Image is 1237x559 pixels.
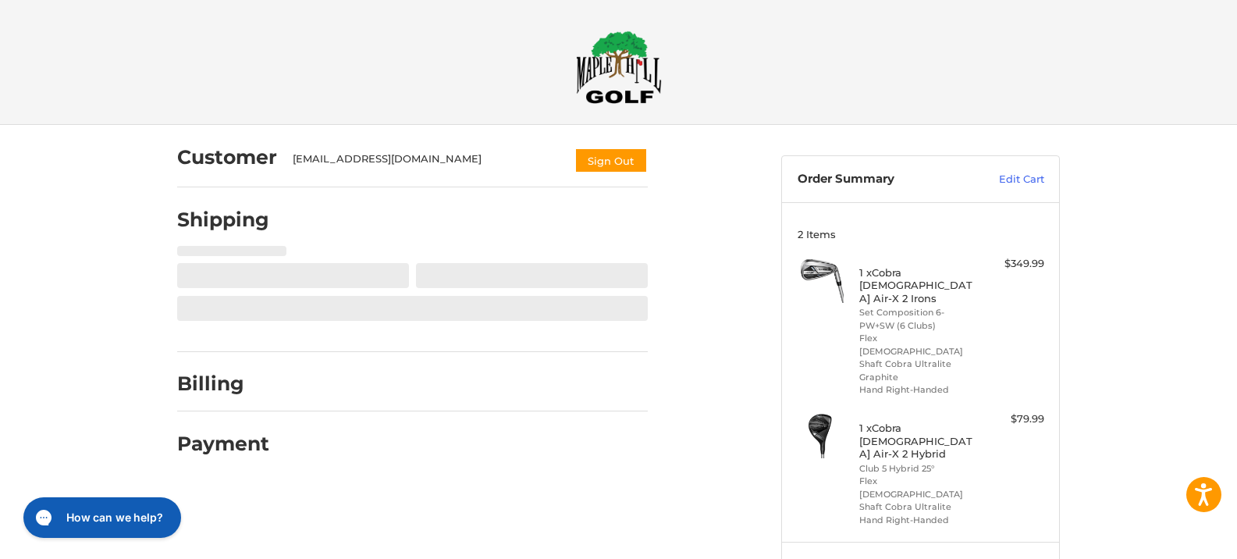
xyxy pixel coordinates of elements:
[16,492,186,543] iframe: Gorgias live chat messenger
[859,462,979,475] li: Club 5 Hybrid 25°
[177,145,277,169] h2: Customer
[177,432,269,456] h2: Payment
[574,148,648,173] button: Sign Out
[859,383,979,397] li: Hand Right-Handed
[859,475,979,500] li: Flex [DEMOGRAPHIC_DATA]
[177,208,269,232] h2: Shipping
[859,332,979,358] li: Flex [DEMOGRAPHIC_DATA]
[576,30,662,104] img: Maple Hill Golf
[965,172,1044,187] a: Edit Cart
[798,172,965,187] h3: Order Summary
[798,228,1044,240] h3: 2 Items
[859,266,979,304] h4: 1 x Cobra [DEMOGRAPHIC_DATA] Air-X 2 Irons
[859,422,979,460] h4: 1 x Cobra [DEMOGRAPHIC_DATA] Air-X 2 Hybrid
[859,500,979,514] li: Shaft Cobra Ultralite
[983,256,1044,272] div: $349.99
[859,514,979,527] li: Hand Right-Handed
[983,411,1044,427] div: $79.99
[859,306,979,332] li: Set Composition 6-PW+SW (6 Clubs)
[177,372,268,396] h2: Billing
[1108,517,1237,559] iframe: Google Customer Reviews
[293,151,560,173] div: [EMAIL_ADDRESS][DOMAIN_NAME]
[859,358,979,383] li: Shaft Cobra Ultralite Graphite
